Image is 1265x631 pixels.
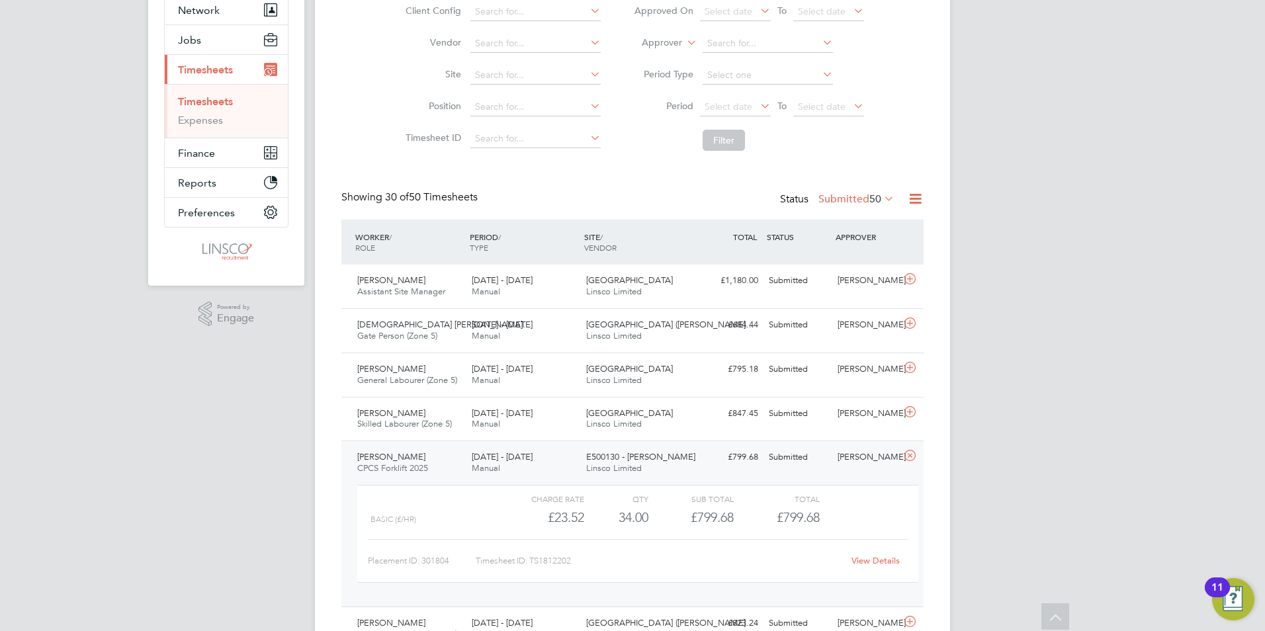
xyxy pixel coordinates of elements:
span: CPCS Forklift 2025 [357,462,428,474]
button: Finance [165,138,288,167]
input: Search for... [470,66,601,85]
div: Total [734,491,819,507]
div: [PERSON_NAME] [832,446,901,468]
span: [PERSON_NAME] [357,617,425,628]
div: 11 [1211,587,1223,605]
input: Search for... [470,130,601,148]
label: Approver [623,36,682,50]
div: £799.68 [648,507,734,528]
span: TOTAL [733,231,757,242]
div: Showing [341,190,480,204]
div: PERIOD [466,225,581,259]
button: Reports [165,168,288,197]
label: Vendor [402,36,461,48]
div: £684.44 [695,314,763,336]
span: Linsco Limited [586,286,642,297]
span: Manual [472,462,500,474]
span: Manual [472,286,500,297]
span: / [498,231,501,242]
span: Assistant Site Manager [357,286,445,297]
div: 34.00 [584,507,648,528]
span: [GEOGRAPHIC_DATA] [586,363,673,374]
span: ROLE [355,242,375,253]
span: Engage [217,313,254,324]
span: Linsco Limited [586,418,642,429]
span: [DATE] - [DATE] [472,617,533,628]
div: Charge rate [499,491,584,507]
div: SITE [581,225,695,259]
span: Preferences [178,206,235,219]
span: Linsco Limited [586,374,642,386]
label: Submitted [818,192,894,206]
div: £795.18 [695,358,763,380]
span: VENDOR [584,242,617,253]
div: [PERSON_NAME] [832,358,901,380]
span: Reports [178,177,216,189]
div: WORKER [352,225,466,259]
input: Select one [703,66,833,85]
button: Jobs [165,25,288,54]
span: [GEOGRAPHIC_DATA] [586,274,673,286]
a: Powered byEngage [198,302,255,327]
img: linsco-logo-retina.png [198,241,253,262]
span: 50 Timesheets [385,190,478,204]
span: Network [178,4,220,17]
span: / [600,231,603,242]
div: Submitted [763,314,832,336]
span: [DEMOGRAPHIC_DATA] [PERSON_NAME]… [357,319,531,330]
div: [PERSON_NAME] [832,314,901,336]
span: Skilled Labourer (Zone 5) [357,418,452,429]
span: Linsco Limited [586,462,642,474]
span: [DATE] - [DATE] [472,363,533,374]
div: £23.52 [499,507,584,528]
div: [PERSON_NAME] [832,270,901,292]
span: / [389,231,392,242]
label: Approved On [634,5,693,17]
span: Select date [705,101,752,112]
span: Linsco Limited [586,330,642,341]
span: Select date [705,5,752,17]
div: Status [780,190,897,209]
span: [DATE] - [DATE] [472,319,533,330]
div: £1,180.00 [695,270,763,292]
span: Timesheets [178,63,233,76]
div: APPROVER [832,225,901,249]
div: Sub Total [648,491,734,507]
div: £799.68 [695,446,763,468]
button: Timesheets [165,55,288,84]
span: [PERSON_NAME] [357,451,425,462]
button: Open Resource Center, 11 new notifications [1212,578,1254,620]
span: 50 [869,192,881,206]
label: Period Type [634,68,693,80]
span: Gate Person (Zone 5) [357,330,437,341]
span: [GEOGRAPHIC_DATA] [586,407,673,419]
span: [PERSON_NAME] [357,363,425,374]
a: View Details [851,555,900,566]
div: STATUS [763,225,832,249]
span: Manual [472,418,500,429]
input: Search for... [470,3,601,21]
input: Search for... [470,34,601,53]
div: QTY [584,491,648,507]
span: General Labourer (Zone 5) [357,374,457,386]
div: Submitted [763,358,832,380]
div: Timesheets [165,84,288,138]
span: Select date [798,5,846,17]
span: Powered by [217,302,254,313]
span: E500130 - [PERSON_NAME] [586,451,695,462]
span: [PERSON_NAME] [357,407,425,419]
div: Submitted [763,403,832,425]
label: Client Config [402,5,461,17]
span: [PERSON_NAME] [357,274,425,286]
div: Timesheet ID: TS1812202 [476,550,843,571]
input: Search for... [470,98,601,116]
button: Preferences [165,198,288,227]
span: Manual [472,330,500,341]
span: To [773,2,791,19]
span: [GEOGRAPHIC_DATA] ([PERSON_NAME]… [586,319,754,330]
span: £799.68 [777,509,820,525]
span: Jobs [178,34,201,46]
input: Search for... [703,34,833,53]
label: Position [402,100,461,112]
span: Select date [798,101,846,112]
